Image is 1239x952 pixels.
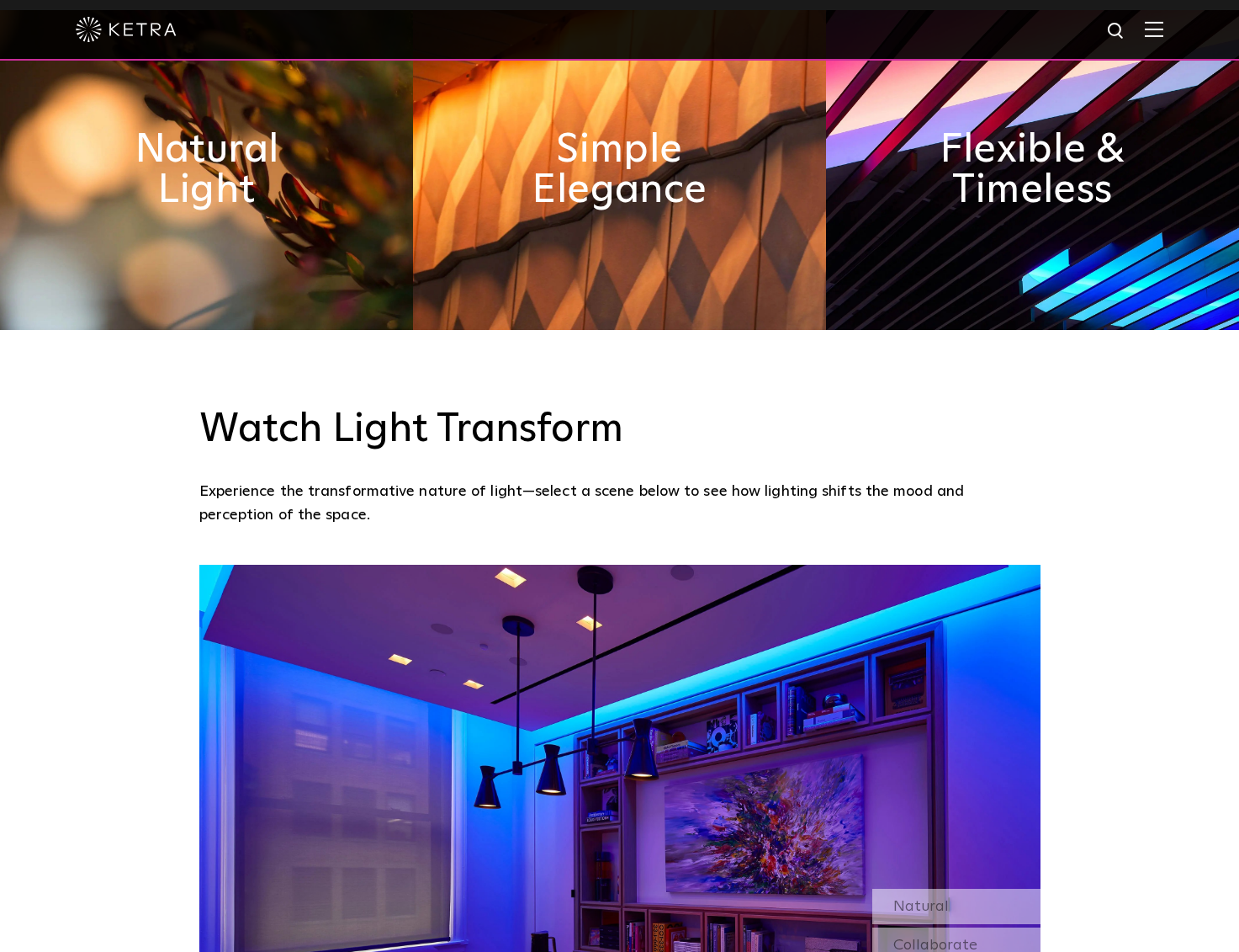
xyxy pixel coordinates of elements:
p: Experience the transformative nature of light—select a scene below to see how lighting shifts the... [199,480,1032,528]
img: search icon [1106,21,1127,42]
img: Hamburger%20Nav.svg [1145,21,1163,37]
h2: Simple Elegance [516,130,723,210]
img: simple_elegance [413,10,826,330]
span: Natural [893,899,949,914]
img: flexible_timeless_ketra [826,10,1239,330]
img: ketra-logo-2019-white [76,17,177,42]
h2: Natural Light [103,130,310,210]
h3: Watch Light Transform [199,406,1040,455]
h2: Flexible & Timeless [929,130,1136,210]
